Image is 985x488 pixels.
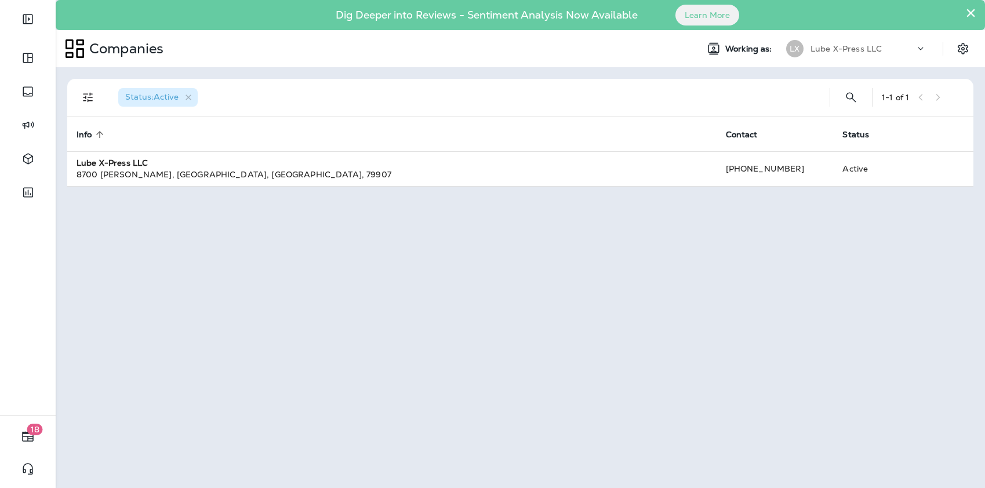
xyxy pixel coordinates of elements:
[882,93,909,102] div: 1 - 1 of 1
[810,44,882,53] p: Lube X-Press LLC
[77,86,100,109] button: Filters
[77,129,107,140] span: Info
[965,3,976,22] button: Close
[302,13,671,17] p: Dig Deeper into Reviews - Sentiment Analysis Now Available
[77,169,707,180] div: 8700 [PERSON_NAME] , [GEOGRAPHIC_DATA] , [GEOGRAPHIC_DATA] , 79907
[27,424,43,435] span: 18
[77,158,148,168] strong: Lube X-Press LLC
[953,38,973,59] button: Settings
[839,86,863,109] button: Search Companies
[125,92,179,102] span: Status : Active
[842,130,869,140] span: Status
[77,130,92,140] span: Info
[726,129,773,140] span: Contact
[833,151,908,186] td: Active
[12,8,44,31] button: Expand Sidebar
[725,44,775,54] span: Working as:
[12,425,44,448] button: 18
[726,130,758,140] span: Contact
[85,40,163,57] p: Companies
[717,151,834,186] td: [PHONE_NUMBER]
[118,88,198,107] div: Status:Active
[786,40,804,57] div: LX
[842,129,884,140] span: Status
[675,5,739,26] button: Learn More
